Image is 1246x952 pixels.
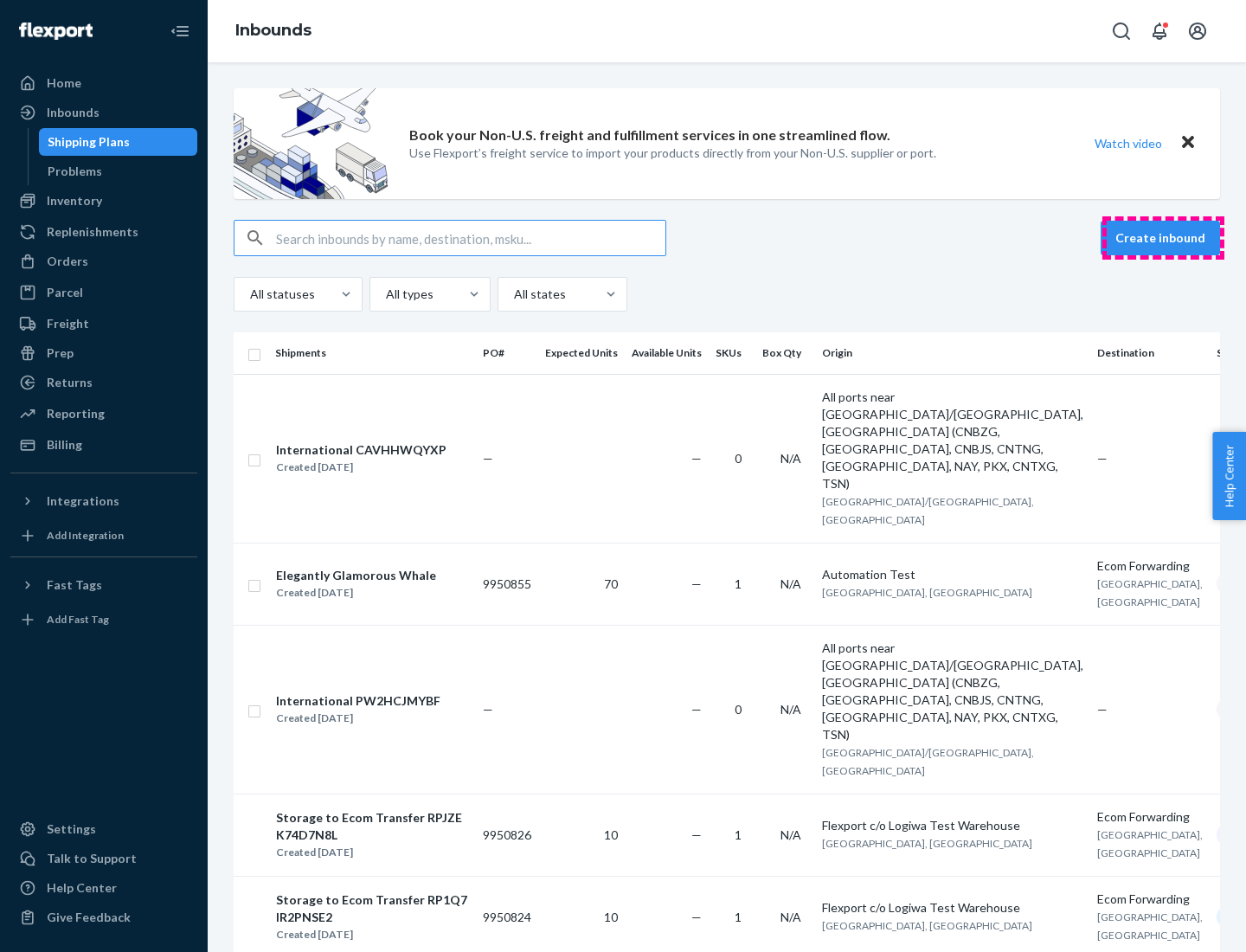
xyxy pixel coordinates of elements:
a: Prep [10,339,197,367]
span: [GEOGRAPHIC_DATA], [GEOGRAPHIC_DATA] [1097,910,1203,942]
th: SKUs [709,332,755,374]
button: Give Feedback [10,904,197,931]
div: All ports near [GEOGRAPHIC_DATA]/[GEOGRAPHIC_DATA], [GEOGRAPHIC_DATA] (CNBZG, [GEOGRAPHIC_DATA], ... [822,640,1083,743]
th: Origin [815,332,1090,374]
span: 0 [735,702,742,717]
span: — [691,702,702,717]
div: Reporting [47,405,105,422]
input: Search inbounds by name, destination, msku... [276,221,665,255]
a: Help Center [10,874,197,902]
div: Ecom Forwarding [1097,808,1203,826]
span: — [691,451,702,466]
span: N/A [780,827,801,842]
span: — [691,576,702,591]
div: Ecom Forwarding [1097,557,1203,575]
div: Add Fast Tag [47,612,109,627]
button: Close Navigation [163,14,197,48]
span: — [1097,451,1108,466]
input: All states [512,286,514,303]
button: Help Center [1212,432,1246,520]
a: Settings [10,815,197,843]
span: [GEOGRAPHIC_DATA], [GEOGRAPHIC_DATA] [822,837,1032,850]
div: Flexport c/o Logiwa Test Warehouse [822,899,1083,917]
span: — [483,702,493,717]
button: Watch video [1083,131,1173,156]
button: Open notifications [1142,14,1177,48]
span: N/A [780,451,801,466]
div: Storage to Ecom Transfer RPJZEK74D7N8L [276,809,468,844]
span: [GEOGRAPHIC_DATA]/[GEOGRAPHIC_DATA], [GEOGRAPHIC_DATA] [822,495,1034,526]
span: 1 [735,576,742,591]
a: Billing [10,431,197,459]
div: Prep [47,344,74,362]
button: Integrations [10,487,197,515]
div: International PW2HCJMYBF [276,692,440,710]
a: Add Fast Tag [10,606,197,634]
div: Inbounds [47,104,100,121]
button: Open account menu [1180,14,1215,48]
div: Elegantly Glamorous Whale [276,567,436,584]
a: Add Integration [10,522,197,550]
a: Reporting [10,400,197,428]
th: Expected Units [538,332,625,374]
th: PO# [476,332,538,374]
td: 9950855 [476,543,538,625]
div: Problems [48,163,102,180]
div: Replenishments [47,223,138,241]
span: N/A [780,576,801,591]
span: 1 [735,910,742,924]
a: Replenishments [10,218,197,246]
th: Box Qty [755,332,815,374]
button: Open Search Box [1104,14,1139,48]
div: Settings [47,820,96,838]
span: [GEOGRAPHIC_DATA], [GEOGRAPHIC_DATA] [1097,577,1203,608]
span: [GEOGRAPHIC_DATA], [GEOGRAPHIC_DATA] [822,586,1032,599]
div: Fast Tags [47,576,102,594]
div: Ecom Forwarding [1097,891,1203,908]
button: Create inbound [1101,221,1220,255]
div: Inventory [47,192,102,209]
div: Flexport c/o Logiwa Test Warehouse [822,817,1083,834]
span: 1 [735,827,742,842]
a: Parcel [10,279,197,306]
p: Book your Non-U.S. freight and fulfillment services in one streamlined flow. [409,125,890,145]
div: Returns [47,374,93,391]
a: Inbounds [10,99,197,126]
div: Integrations [47,492,119,510]
span: — [1097,702,1108,717]
div: Automation Test [822,566,1083,583]
div: Freight [47,315,89,332]
ol: breadcrumbs [222,6,325,56]
span: 70 [604,576,618,591]
th: Destination [1090,332,1210,374]
a: Talk to Support [10,845,197,872]
a: Inbounds [235,21,311,40]
th: Shipments [268,332,476,374]
span: 10 [604,827,618,842]
input: All statuses [248,286,250,303]
div: Add Integration [47,528,124,543]
div: Created [DATE] [276,844,468,861]
a: Inventory [10,187,197,215]
p: Use Flexport’s freight service to import your products directly from your Non-U.S. supplier or port. [409,145,936,162]
div: Created [DATE] [276,584,436,601]
a: Orders [10,248,197,275]
a: Home [10,69,197,97]
div: Home [47,74,81,92]
div: Give Feedback [47,909,131,926]
span: [GEOGRAPHIC_DATA]/[GEOGRAPHIC_DATA], [GEOGRAPHIC_DATA] [822,746,1034,777]
div: Created [DATE] [276,459,446,476]
th: Available Units [625,332,709,374]
a: Shipping Plans [39,128,198,156]
input: All types [384,286,386,303]
span: — [691,827,702,842]
div: Help Center [47,879,117,897]
span: — [483,451,493,466]
span: [GEOGRAPHIC_DATA], [GEOGRAPHIC_DATA] [1097,828,1203,859]
div: Created [DATE] [276,926,468,943]
div: Parcel [47,284,83,301]
img: Flexport logo [19,23,93,40]
a: Problems [39,158,198,185]
span: [GEOGRAPHIC_DATA], [GEOGRAPHIC_DATA] [822,919,1032,932]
